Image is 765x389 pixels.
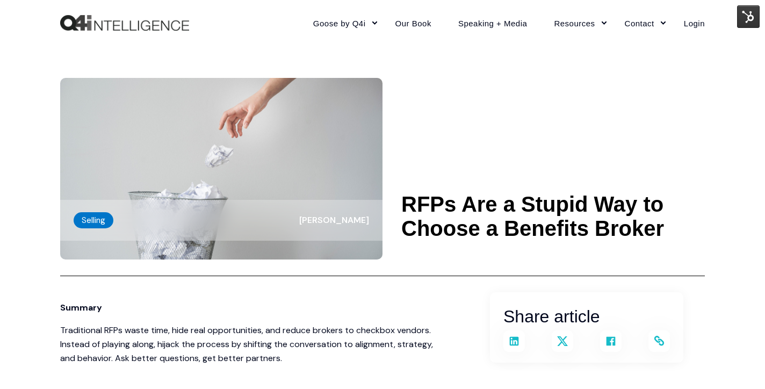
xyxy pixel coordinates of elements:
[299,214,369,226] span: [PERSON_NAME]
[74,212,113,228] label: Selling
[60,302,102,313] span: Summary
[60,15,189,31] img: Q4intelligence, LLC logo
[401,192,705,241] h1: RFPs Are a Stupid Way to Choose a Benefits Broker
[60,78,382,260] img: A paper ball tossed into a trash bin, which visually conveys rejection and disruption
[737,5,760,28] img: HubSpot Tools Menu Toggle
[503,303,670,330] h3: Share article
[60,323,447,365] p: Traditional RFPs waste time, hide real opportunities, and reduce brokers to checkbox vendors. Ins...
[60,15,189,31] a: Back to Home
